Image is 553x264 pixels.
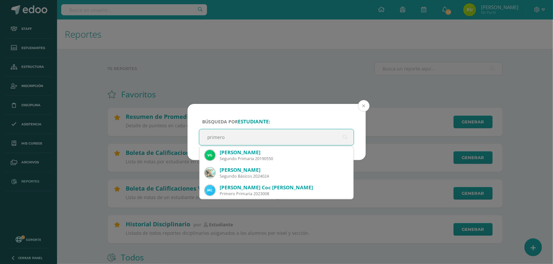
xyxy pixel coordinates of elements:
[220,167,349,173] div: [PERSON_NAME]
[220,156,349,161] div: Segundo Primaria 20190550
[220,149,349,156] div: [PERSON_NAME]
[202,119,271,125] span: Búsqueda por
[199,129,354,145] input: ej. Nicholas Alekzander, etc.
[205,150,215,160] img: 5b889ecc71594f5957f66f9507f01921.png
[220,173,349,179] div: Segundo Básicos 2024024
[358,100,370,112] button: Close (Esc)
[220,184,349,191] div: [PERSON_NAME] Coc [PERSON_NAME]
[205,185,215,195] img: 87f7065bc66c2a9176694f626381f38f.png
[220,191,349,196] div: Primero Primaria 2023008
[205,168,215,178] img: 989c923e013be94029f7e8b51328efc9.png
[238,118,271,125] strong: estudiante:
